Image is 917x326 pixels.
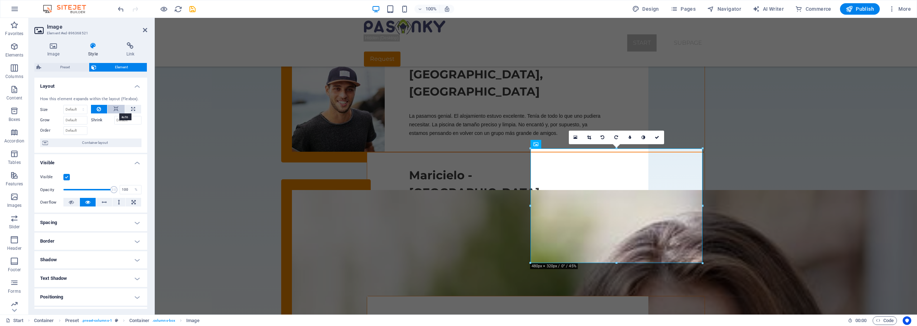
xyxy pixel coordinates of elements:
button: Navigator [704,3,744,15]
p: Favorites [5,31,23,37]
button: Design [629,3,662,15]
input: Default [63,126,87,135]
div: % [131,185,141,194]
label: Opacity [40,188,63,192]
a: Rotate right 90° [610,131,623,144]
span: Element [99,63,145,72]
button: Commerce [792,3,834,15]
button: save [188,5,197,13]
button: AI Writer [750,3,787,15]
h4: Spacing [34,214,147,231]
label: Size [40,108,63,112]
button: 100% [414,5,440,13]
span: Preset [43,63,87,72]
a: Click to cancel selection. Double-click to open Pages [6,316,24,325]
h6: Session time [848,316,867,325]
a: Greyscale [637,131,650,144]
h4: Image [34,42,75,57]
h4: Style [75,42,113,57]
div: How this element expands within the layout (Flexbox). [40,96,141,102]
span: Click to select. Double-click to edit [186,316,199,325]
span: 00 00 [855,316,866,325]
span: Pages [671,5,696,13]
span: Navigator [707,5,741,13]
i: On resize automatically adjust zoom level to fit chosen device. [444,6,450,12]
a: Rotate left 90° [596,131,610,144]
button: Click here to leave preview mode and continue editing [159,5,168,13]
p: Features [6,181,23,187]
span: Code [876,316,894,325]
span: . columns-box [152,316,175,325]
button: Pages [668,3,698,15]
span: Commerce [795,5,831,13]
input: Default [114,116,142,125]
span: Click to select. Double-click to edit [34,316,54,325]
a: Crop mode [582,131,596,144]
label: Shrink [91,116,114,125]
span: Click to select. Double-click to edit [129,316,149,325]
button: More [885,3,914,15]
h4: Positioning [34,288,147,306]
h6: 100% [425,5,437,13]
span: Container layout [50,138,139,147]
div: Design (Ctrl+Alt+Y) [629,3,662,15]
p: Elements [5,52,24,58]
p: Content [6,95,22,101]
label: Grow [40,116,63,125]
h4: Shadow [34,251,147,268]
p: Boxes [9,117,20,122]
h4: Visible [34,154,147,167]
p: Tables [8,160,21,165]
label: Visible [40,173,63,181]
span: Design [632,5,659,13]
span: . preset-columns-1 [82,316,112,325]
span: AI Writer [753,5,784,13]
p: Accordion [4,138,24,144]
h4: Text Shadow [34,270,147,287]
p: Images [7,203,22,208]
mark: auto [119,113,132,120]
p: Footer [8,267,21,273]
i: Reload page [174,5,182,13]
label: Overflow [40,198,63,207]
p: Slider [9,224,20,230]
span: More [888,5,911,13]
h4: Layout [34,78,147,91]
span: Click to select. Double-click to edit [65,316,79,325]
button: Usercentrics [903,316,911,325]
img: Editor Logo [41,5,95,13]
button: Element [89,63,147,72]
a: Blur [623,131,637,144]
nav: breadcrumb [34,316,200,325]
i: This element is a customizable preset [115,318,118,322]
label: Order [40,126,63,135]
span: : [860,318,861,323]
button: Publish [840,3,880,15]
p: Forms [8,288,21,294]
button: Preset [34,63,89,72]
button: Code [873,316,897,325]
h2: Image [47,24,147,30]
h4: Border [34,233,147,250]
a: Confirm ( Ctrl ⏎ ) [650,131,664,144]
i: Undo: Change orientation (Ctrl+Z) [117,5,125,13]
h3: Element #ed-896368521 [47,30,133,37]
input: Default [63,116,87,125]
p: Columns [5,74,23,79]
button: reload [174,5,182,13]
span: Publish [846,5,874,13]
i: Save (Ctrl+S) [188,5,197,13]
h4: Link [114,42,147,57]
p: Header [7,245,21,251]
a: Select files from the file manager, stock photos, or upload file(s) [569,131,582,144]
h4: Transform [34,307,147,324]
button: Container layout [40,138,141,147]
button: undo [116,5,125,13]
